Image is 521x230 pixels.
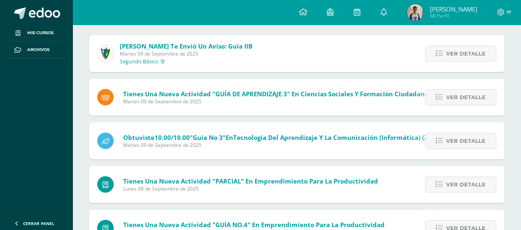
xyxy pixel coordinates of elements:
a: Mis cursos [7,25,66,42]
a: Archivos [7,42,66,58]
span: Mi Perfil [430,12,477,19]
span: Ver detalle [446,46,486,61]
span: Tienes una nueva actividad "GUÍA NO.4" En Emprendimiento para la Productividad [123,221,385,229]
span: Tienes una nueva actividad "PARCIAL" En Emprendimiento para la Productividad [123,177,378,185]
span: Martes 09 de Septiembre de 2025 [123,98,490,105]
p: Segundo Básico 'B' [120,58,166,65]
span: Mis cursos [27,30,54,36]
span: Martes 09 de Septiembre de 2025 [123,142,442,149]
span: "Guia No 3" [190,133,226,142]
img: 9f174a157161b4ddbe12118a61fed988.png [97,45,114,62]
span: [PERSON_NAME] [430,5,477,13]
span: Cerrar panel [23,221,54,226]
span: Tienes una nueva actividad "GUÍA DE APRENDIZAJE 3" En Ciencias Sociales y Formación Ciudadana e I... [123,90,490,98]
span: Ver detalle [446,177,486,192]
span: [PERSON_NAME] te envió un aviso: Guía IIB [120,42,252,50]
span: Lunes 08 de Septiembre de 2025 [123,185,378,192]
span: Martes 09 de Septiembre de 2025 [120,50,252,57]
span: Tecnología del Aprendizaje y la Comunicación (Informática) (Zona) [233,133,442,142]
span: Obtuviste en [123,133,442,142]
span: Ver detalle [446,90,486,105]
img: dd079a69b93e9f128f2eb28b5fbe9522.png [407,4,423,21]
span: 10.00/10.00 [154,133,190,142]
span: Archivos [27,46,49,53]
span: Ver detalle [446,133,486,149]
